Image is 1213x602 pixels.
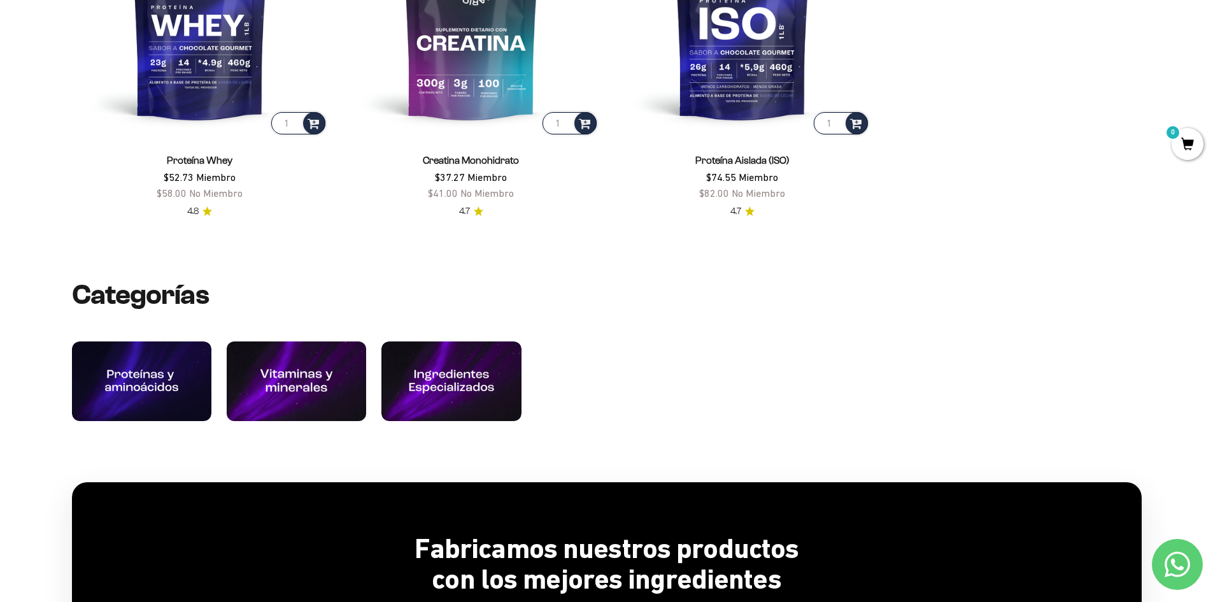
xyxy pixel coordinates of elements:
a: 0 [1172,138,1203,152]
span: $82.00 [699,187,729,199]
a: 4.84.8 de 5.0 estrellas [187,204,212,219]
span: $58.00 [157,187,187,199]
span: No Miembro [732,187,785,199]
a: Creatina Monohidrato [423,155,519,166]
span: $52.73 [164,171,194,183]
a: 4.74.7 de 5.0 estrellas [459,204,483,219]
span: 4.7 [459,204,470,219]
a: 4.74.7 de 5.0 estrellas [730,204,755,219]
span: 4.7 [730,204,741,219]
span: No Miembro [460,187,514,199]
a: Proteína Whey [167,155,232,166]
span: $41.00 [428,187,458,199]
split-lines: Categorías [72,279,209,310]
p: Fabricamos nuestros productos con los mejores ingredientes [400,533,814,595]
span: Miembro [739,171,778,183]
span: $37.27 [435,171,465,183]
a: Proteína Aislada (ISO) [695,155,790,166]
span: 4.8 [187,204,199,219]
span: Miembro [467,171,507,183]
mark: 0 [1165,125,1181,140]
span: Miembro [196,171,236,183]
span: $74.55 [706,171,736,183]
span: No Miembro [189,187,243,199]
